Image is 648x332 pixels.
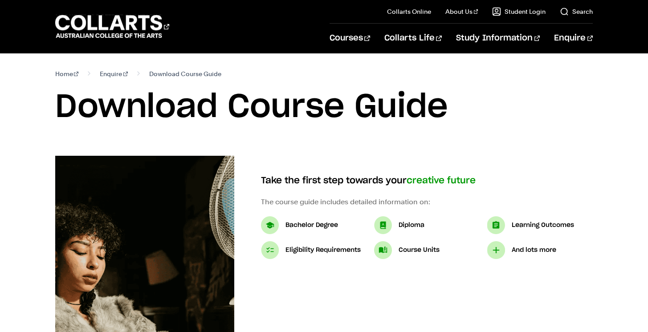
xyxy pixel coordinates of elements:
[399,245,440,255] p: Course Units
[487,241,505,259] img: And lots more
[487,216,505,234] img: Learning Outcomes
[407,176,476,185] span: creative future
[261,216,279,234] img: Bachelor Degree
[149,68,221,80] span: Download Course Guide
[100,68,128,80] a: Enquire
[456,24,540,53] a: Study Information
[384,24,442,53] a: Collarts Life
[285,220,338,231] p: Bachelor Degree
[285,245,361,255] p: Eligibility Requirements
[261,241,279,259] img: Eligibility Requirements
[374,241,392,259] img: Course Units
[445,7,478,16] a: About Us
[330,24,370,53] a: Courses
[512,220,574,231] p: Learning Outcomes
[560,7,593,16] a: Search
[492,7,546,16] a: Student Login
[512,245,556,255] p: And lots more
[554,24,593,53] a: Enquire
[55,68,79,80] a: Home
[55,87,593,127] h1: Download Course Guide
[374,216,392,234] img: Diploma
[387,7,431,16] a: Collarts Online
[261,197,593,207] p: The course guide includes detailed information on:
[55,14,169,39] div: Go to homepage
[399,220,424,231] p: Diploma
[261,174,593,188] h4: Take the first step towards your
